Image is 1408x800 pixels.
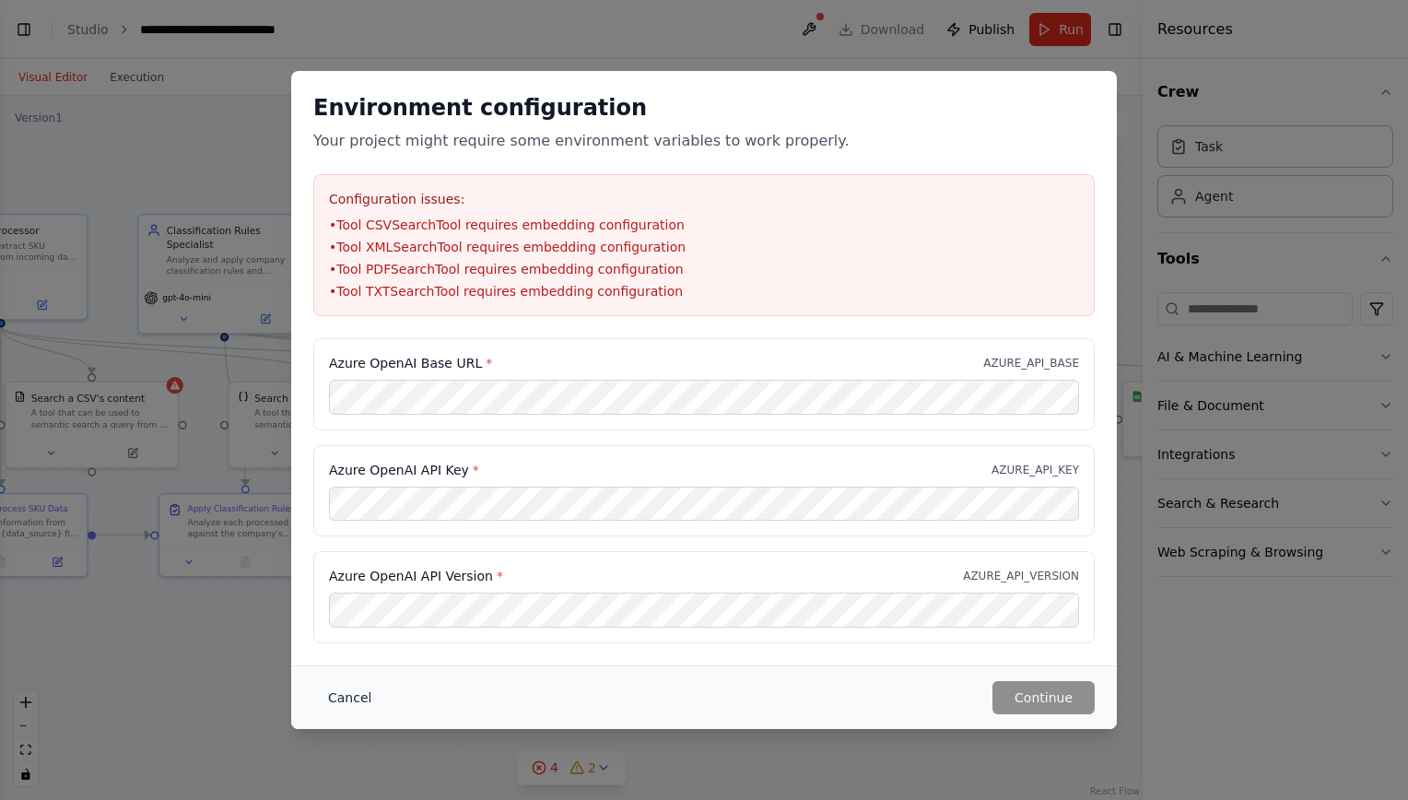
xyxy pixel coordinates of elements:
[329,190,1079,208] h3: Configuration issues:
[983,356,1079,371] p: AZURE_API_BASE
[313,93,1095,123] h2: Environment configuration
[329,461,479,479] label: Azure OpenAI API Key
[329,216,1079,234] li: • Tool CSVSearchTool requires embedding configuration
[329,354,492,372] label: Azure OpenAI Base URL
[329,282,1079,300] li: • Tool TXTSearchTool requires embedding configuration
[329,260,1079,278] li: • Tool PDFSearchTool requires embedding configuration
[313,130,1095,152] p: Your project might require some environment variables to work properly.
[991,463,1079,477] p: AZURE_API_KEY
[992,681,1095,714] button: Continue
[963,569,1079,583] p: AZURE_API_VERSION
[313,681,386,714] button: Cancel
[329,238,1079,256] li: • Tool XMLSearchTool requires embedding configuration
[329,567,503,585] label: Azure OpenAI API Version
